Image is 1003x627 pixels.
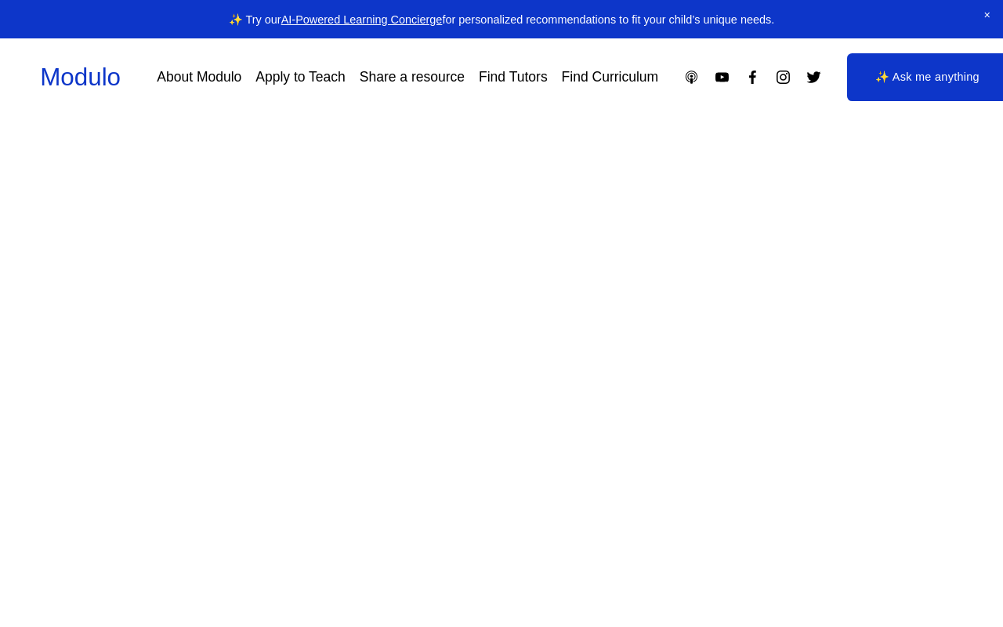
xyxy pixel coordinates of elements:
[683,69,700,85] a: Apple Podcasts
[775,69,791,85] a: Instagram
[360,63,465,91] a: Share a resource
[562,63,659,91] a: Find Curriculum
[806,69,822,85] a: Twitter
[281,13,443,26] a: AI-Powered Learning Concierge
[40,63,121,91] a: Modulo
[255,63,346,91] a: Apply to Teach
[157,63,241,91] a: About Modulo
[479,63,548,91] a: Find Tutors
[714,69,730,85] a: YouTube
[744,69,761,85] a: Facebook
